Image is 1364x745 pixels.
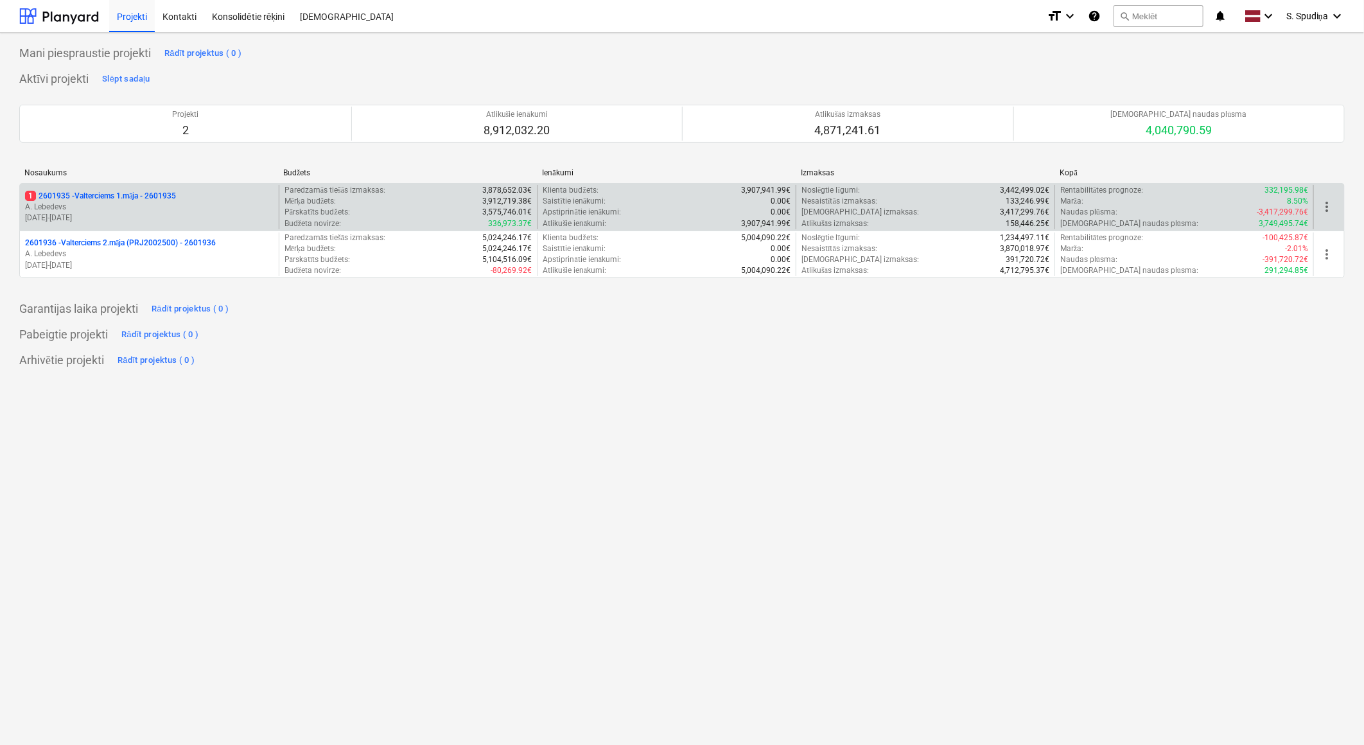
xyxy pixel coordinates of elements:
p: 8.50% [1287,196,1308,207]
p: [DEMOGRAPHIC_DATA] izmaksas : [801,254,919,265]
p: 391,720.72€ [1006,254,1049,265]
p: -3,417,299.76€ [1257,207,1308,218]
span: S. Spudiņa [1286,11,1328,22]
p: Arhivētie projekti [19,353,104,368]
p: Saistītie ienākumi : [543,243,606,254]
p: Atlikušie ienākumi : [543,218,607,229]
p: 3,907,941.99€ [741,218,791,229]
span: search [1119,11,1130,21]
p: 3,749,495.74€ [1259,218,1308,229]
p: 336,973.37€ [489,218,532,229]
p: Rentabilitātes prognoze : [1060,185,1143,196]
div: Rādīt projektus ( 0 ) [164,46,242,61]
span: more_vert [1319,199,1334,215]
p: Pabeigtie projekti [19,327,108,342]
button: Rādīt projektus ( 0 ) [114,350,198,371]
p: Noslēgtie līgumi : [801,185,860,196]
p: 5,004,090.22€ [741,232,791,243]
p: 0.00€ [771,207,791,218]
p: 1,234,497.11€ [1000,232,1049,243]
i: keyboard_arrow_down [1329,8,1345,24]
div: Slēpt sadaļu [102,72,150,87]
i: keyboard_arrow_down [1261,8,1276,24]
p: Marža : [1060,243,1083,254]
p: A. Lebedevs [25,202,274,213]
p: Naudas plūsma : [1060,207,1117,218]
p: Aktīvi projekti [19,71,89,87]
div: Kopā [1060,168,1309,178]
p: 4,040,790.59 [1111,123,1247,138]
p: 2 [172,123,198,138]
div: 2601936 -Valterciems 2.māja (PRJ2002500) - 2601936A. Lebedevs[DATE]-[DATE] [25,238,274,270]
i: format_size [1047,8,1062,24]
i: keyboard_arrow_down [1062,8,1078,24]
p: 3,442,499.02€ [1000,185,1049,196]
div: Rādīt projektus ( 0 ) [121,328,199,342]
p: A. Lebedevs [25,249,274,259]
p: Klienta budžets : [543,232,599,243]
div: Rādīt projektus ( 0 ) [118,353,195,368]
p: Projekti [172,109,198,120]
p: 158,446.25€ [1006,218,1049,229]
span: 1 [25,191,36,201]
p: 3,870,018.97€ [1000,243,1049,254]
p: Paredzamās tiešās izmaksas : [284,232,385,243]
div: Ienākumi [542,168,791,178]
p: [DATE] - [DATE] [25,260,274,271]
p: Nesaistītās izmaksas : [801,243,877,254]
p: Budžeta novirze : [284,265,341,276]
p: Noslēgtie līgumi : [801,232,860,243]
i: Zināšanu pamats [1088,8,1101,24]
p: Pārskatīts budžets : [284,207,350,218]
p: Atlikušie ienākumi [484,109,550,120]
p: 5,024,246.17€ [483,243,532,254]
p: 3,912,719.38€ [483,196,532,207]
p: Klienta budžets : [543,185,599,196]
p: Rentabilitātes prognoze : [1060,232,1143,243]
p: 3,417,299.76€ [1000,207,1049,218]
p: Apstiprinātie ienākumi : [543,207,622,218]
p: 8,912,032.20 [484,123,550,138]
button: Rādīt projektus ( 0 ) [161,43,245,64]
p: [DEMOGRAPHIC_DATA] naudas plūsma : [1060,265,1198,276]
div: Izmaksas [801,168,1050,177]
p: 3,907,941.99€ [741,185,791,196]
p: Apstiprinātie ienākumi : [543,254,622,265]
p: Garantijas laika projekti [19,301,138,317]
p: Mani piespraustie projekti [19,46,151,61]
p: 2601935 - Valterciems 1.māja - 2601935 [25,191,176,202]
p: -2.01% [1285,243,1308,254]
p: 133,246.99€ [1006,196,1049,207]
iframe: Chat Widget [1300,683,1364,745]
div: Rādīt projektus ( 0 ) [152,302,229,317]
p: 5,104,516.09€ [483,254,532,265]
p: 0.00€ [771,196,791,207]
p: Atlikušās izmaksas : [801,218,869,229]
p: Mērķa budžets : [284,243,337,254]
p: 3,575,746.01€ [483,207,532,218]
p: Nesaistītās izmaksas : [801,196,877,207]
div: Budžets [283,168,532,178]
p: Atlikušās izmaksas [815,109,881,120]
p: 5,004,090.22€ [741,265,791,276]
p: -80,269.92€ [491,265,532,276]
p: [DEMOGRAPHIC_DATA] izmaksas : [801,207,919,218]
p: 291,294.85€ [1264,265,1308,276]
p: 3,878,652.03€ [483,185,532,196]
p: -391,720.72€ [1263,254,1308,265]
button: Rādīt projektus ( 0 ) [118,324,202,345]
p: Budžeta novirze : [284,218,341,229]
p: [DEMOGRAPHIC_DATA] naudas plūsma : [1060,218,1198,229]
p: -100,425.87€ [1263,232,1308,243]
p: Paredzamās tiešās izmaksas : [284,185,385,196]
p: [DEMOGRAPHIC_DATA] naudas plūsma [1111,109,1247,120]
p: Pārskatīts budžets : [284,254,350,265]
p: [DATE] - [DATE] [25,213,274,223]
span: more_vert [1319,247,1334,262]
p: Saistītie ienākumi : [543,196,606,207]
p: 0.00€ [771,243,791,254]
p: Mērķa budžets : [284,196,337,207]
p: Marža : [1060,196,1083,207]
p: Atlikušie ienākumi : [543,265,607,276]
